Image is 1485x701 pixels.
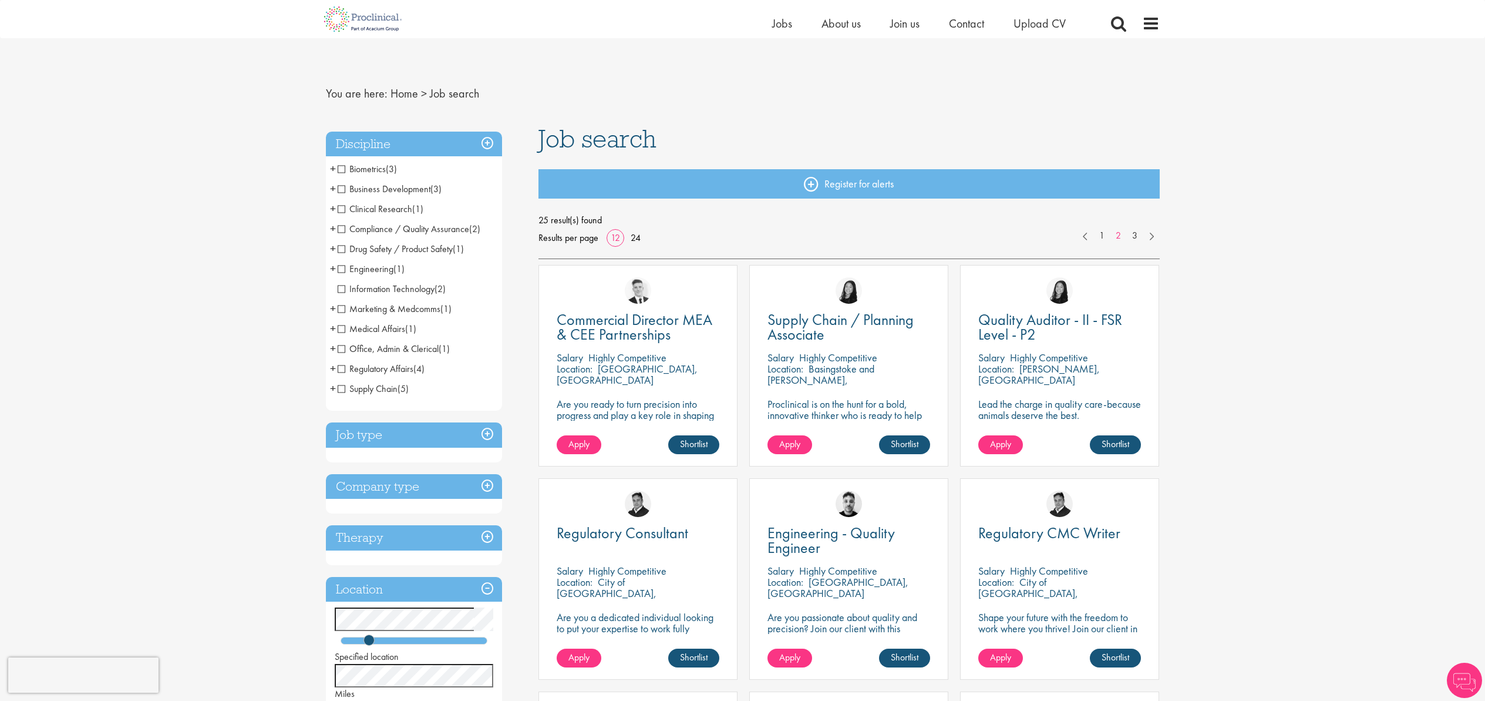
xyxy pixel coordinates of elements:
a: breadcrumb link [390,86,418,101]
span: Clinical Research [338,203,412,215]
a: Shortlist [668,435,719,454]
img: Chatbot [1447,663,1482,698]
span: + [330,380,336,397]
span: (3) [386,163,397,175]
p: City of [GEOGRAPHIC_DATA], [GEOGRAPHIC_DATA] [978,575,1078,611]
a: Nicolas Daniel [625,277,651,304]
p: Basingstoke and [PERSON_NAME], [GEOGRAPHIC_DATA] [767,362,874,398]
span: (5) [398,383,409,395]
span: (1) [412,203,423,215]
span: (1) [405,323,416,335]
span: Compliance / Quality Assurance [338,223,469,235]
span: Business Development [338,183,442,195]
span: Location: [978,362,1014,375]
span: Engineering [338,263,393,275]
span: (1) [440,303,452,315]
span: + [330,300,336,317]
a: Apply [978,435,1023,454]
span: (1) [453,243,464,255]
span: Location: [557,362,592,375]
span: Commercial Director MEA & CEE Partnerships [557,310,712,344]
span: Salary [557,351,583,364]
span: Results per page [538,229,598,247]
p: Shape your future with the freedom to work where you thrive! Join our client in this fully remote... [978,612,1141,645]
span: > [421,86,427,101]
a: About us [821,16,861,31]
a: Shortlist [1090,649,1141,668]
p: Highly Competitive [799,351,877,364]
p: Highly Competitive [1010,351,1088,364]
a: Shortlist [668,649,719,668]
span: Engineering - Quality Engineer [767,523,895,558]
a: Apply [767,649,812,668]
span: (1) [439,343,450,355]
p: Lead the charge in quality care-because animals deserve the best. [978,398,1141,421]
span: + [330,240,336,257]
span: Marketing & Medcomms [338,303,452,315]
span: Apply [990,438,1011,450]
span: Engineering [338,263,405,275]
span: Salary [978,351,1005,364]
a: Commercial Director MEA & CEE Partnerships [557,313,719,342]
a: Apply [557,435,601,454]
span: Business Development [338,183,430,195]
span: + [330,260,336,277]
span: Office, Admin & Clerical [338,343,439,355]
p: [PERSON_NAME], [GEOGRAPHIC_DATA] [978,362,1100,387]
span: Job search [430,86,479,101]
p: Are you a dedicated individual looking to put your expertise to work fully flexibly in a remote p... [557,612,719,668]
span: Apply [990,651,1011,663]
h3: Job type [326,422,502,448]
span: + [330,220,336,237]
span: Jobs [772,16,792,31]
span: Medical Affairs [338,323,416,335]
span: Compliance / Quality Assurance [338,223,480,235]
span: (2) [469,223,480,235]
a: Apply [557,649,601,668]
p: Highly Competitive [1010,564,1088,578]
p: [GEOGRAPHIC_DATA], [GEOGRAPHIC_DATA] [767,575,908,600]
a: Peter Duvall [625,491,651,517]
span: Specified location [335,650,399,663]
span: + [330,200,336,217]
span: + [330,180,336,197]
span: Join us [890,16,920,31]
p: Are you passionate about quality and precision? Join our client with this engineering role and he... [767,612,930,656]
span: (1) [393,263,405,275]
img: Numhom Sudsok [836,277,862,304]
a: 2 [1110,229,1127,243]
p: Highly Competitive [588,351,666,364]
span: + [330,160,336,177]
span: Marketing & Medcomms [338,303,440,315]
span: Location: [557,575,592,589]
span: Salary [767,564,794,578]
span: Supply Chain [338,383,409,395]
span: Miles [335,687,355,700]
p: Highly Competitive [799,564,877,578]
a: Engineering - Quality Engineer [767,526,930,555]
span: Information Technology [338,283,435,295]
a: Peter Duvall [1046,491,1073,517]
a: Upload CV [1013,16,1066,31]
div: Company type [326,474,502,499]
a: Shortlist [1090,435,1141,454]
span: Job search [538,123,656,155]
span: + [330,340,336,357]
a: Contact [949,16,984,31]
a: 12 [607,232,624,244]
span: Salary [978,564,1005,578]
a: Numhom Sudsok [1046,277,1073,304]
span: Supply Chain / Planning Associate [767,310,914,344]
span: Medical Affairs [338,323,405,335]
span: Drug Safety / Product Safety [338,243,453,255]
h3: Location [326,577,502,602]
span: + [330,320,336,337]
a: Shortlist [879,649,930,668]
span: (3) [430,183,442,195]
h3: Discipline [326,132,502,157]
